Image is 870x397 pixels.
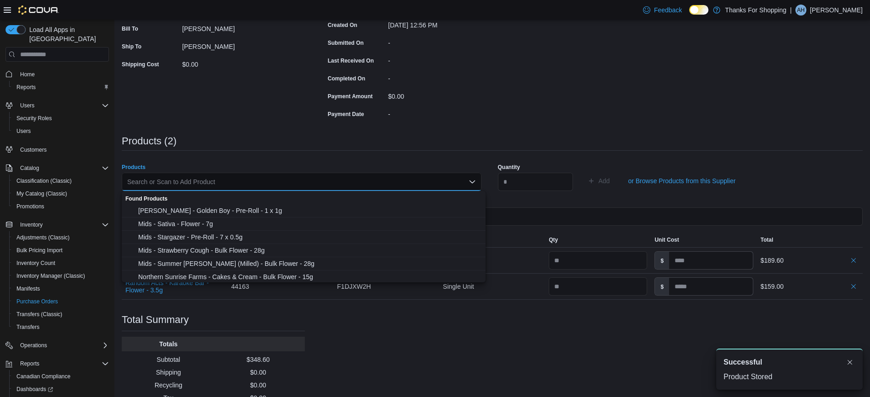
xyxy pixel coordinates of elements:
[469,178,476,185] button: Close list of options
[138,246,480,255] span: Mids - Strawberry Cough - Bulk Flower - 28g
[584,172,614,190] button: Add
[125,355,211,364] p: Subtotal
[122,164,146,171] label: Products
[654,5,682,15] span: Feedback
[13,82,39,93] a: Reports
[13,309,109,320] span: Transfers (Classic)
[16,234,70,241] span: Adjustments (Classic)
[13,175,76,186] a: Classification (Classic)
[328,111,364,118] label: Payment Date
[122,270,486,284] button: Northern Sunrise Farms - Cakes & Cream - Bulk Flower - 15g
[328,75,365,82] label: Completed On
[13,232,109,243] span: Adjustments (Classic)
[16,163,109,174] span: Catalog
[654,236,679,243] span: Unit Cost
[122,43,141,50] label: Ship To
[122,204,486,217] button: Farmer Jane - Golden Boy - Pre-Roll - 1 x 1g
[16,311,62,318] span: Transfers (Classic)
[122,314,189,325] h3: Total Summary
[639,1,686,19] a: Feedback
[337,281,371,292] span: F1DJXW2H
[138,259,480,268] span: Mids - Summer [PERSON_NAME] (Milled) - Bulk Flower - 28g
[2,339,113,352] button: Operations
[795,5,806,16] div: Alanna Holt
[16,127,31,135] span: Users
[13,201,109,212] span: Promotions
[16,219,46,230] button: Inventory
[761,281,859,292] div: $159.00
[16,84,36,91] span: Reports
[122,61,159,68] label: Shipping Cost
[761,255,859,266] div: $189.60
[13,283,43,294] a: Manifests
[122,25,138,32] label: Bill To
[724,357,855,368] div: Notification
[13,371,109,382] span: Canadian Compliance
[20,342,47,349] span: Operations
[16,144,109,155] span: Customers
[16,323,39,331] span: Transfers
[725,5,786,16] p: Thanks For Shopping
[624,172,739,190] button: or Browse Products from this Supplier
[2,218,113,231] button: Inventory
[388,18,511,29] div: [DATE] 12:56 PM
[2,99,113,112] button: Users
[16,177,72,185] span: Classification (Classic)
[20,360,39,367] span: Reports
[138,206,480,215] span: [PERSON_NAME] - Golden Boy - Pre-Roll - 1 x 1g
[16,69,38,80] a: Home
[810,5,863,16] p: [PERSON_NAME]
[125,339,211,349] p: Totals
[9,175,113,187] button: Classification (Classic)
[2,357,113,370] button: Reports
[13,322,43,333] a: Transfers
[13,126,109,137] span: Users
[16,259,55,267] span: Inventory Count
[16,100,109,111] span: Users
[388,53,511,64] div: -
[9,125,113,138] button: Users
[16,144,50,155] a: Customers
[2,162,113,175] button: Catalog
[13,283,109,294] span: Manifests
[13,322,109,333] span: Transfers
[16,285,40,292] span: Manifests
[215,355,301,364] p: $348.60
[13,258,109,269] span: Inventory Count
[599,176,610,185] span: Add
[757,233,863,247] button: Total
[9,308,113,321] button: Transfers (Classic)
[125,381,211,390] p: Recycling
[328,21,357,29] label: Created On
[9,270,113,282] button: Inventory Manager (Classic)
[16,340,51,351] button: Operations
[122,191,486,204] div: Found Products
[13,82,109,93] span: Reports
[9,295,113,308] button: Purchase Orders
[9,187,113,200] button: My Catalog (Classic)
[844,357,855,368] button: Dismiss toast
[651,233,757,247] button: Unit Cost
[628,176,735,185] span: or Browse Products from this Supplier
[16,219,109,230] span: Inventory
[13,201,48,212] a: Promotions
[13,245,66,256] a: Bulk Pricing Import
[13,270,89,281] a: Inventory Manager (Classic)
[20,146,47,154] span: Customers
[20,102,34,109] span: Users
[388,36,511,47] div: -
[439,277,545,296] div: Single Unit
[138,219,480,228] span: Mids - Sativa - Flower - 7g
[182,39,305,50] div: [PERSON_NAME]
[122,136,177,147] h3: Products (2)
[328,93,373,100] label: Payment Amount
[9,383,113,396] a: Dashboards
[16,247,63,254] span: Bulk Pricing Import
[26,25,109,43] span: Load All Apps in [GEOGRAPHIC_DATA]
[2,67,113,80] button: Home
[13,188,71,199] a: My Catalog (Classic)
[122,231,486,244] button: Mids - Stargazer - Pre-Roll - 7 x 0.5g
[9,200,113,213] button: Promotions
[20,164,39,172] span: Catalog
